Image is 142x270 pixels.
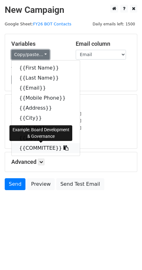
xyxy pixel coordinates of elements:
a: {{Mobile Phone}} [12,93,80,103]
a: {{First Name}} [12,63,80,73]
a: {{City}} [12,113,80,123]
h5: Email column [76,40,131,47]
small: Google Sheet: [5,22,71,26]
small: [EMAIL_ADDRESS][DOMAIN_NAME] [11,112,81,116]
h5: Advanced [11,158,131,165]
small: [EMAIL_ADDRESS][DOMAIN_NAME] [11,118,81,123]
span: Daily emails left: 1500 [90,21,137,28]
h2: New Campaign [5,5,137,15]
a: FY26 BOT Contacts [33,22,71,26]
a: Preview [27,178,55,190]
a: Send [5,178,25,190]
a: {{State}} [12,123,80,133]
a: {{COMMITTEE}} [12,143,80,153]
small: [EMAIL_ADDRESS][DOMAIN_NAME] [11,126,81,130]
a: Send Test Email [56,178,104,190]
a: {{Address}} [12,103,80,113]
div: Example: Board Development & Governance [9,125,72,141]
a: {{Email}} [12,83,80,93]
h5: Variables [11,40,66,47]
a: {{Last Name}} [12,73,80,83]
a: Copy/paste... [11,50,50,60]
iframe: Chat Widget [111,240,142,270]
a: Daily emails left: 1500 [90,22,137,26]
